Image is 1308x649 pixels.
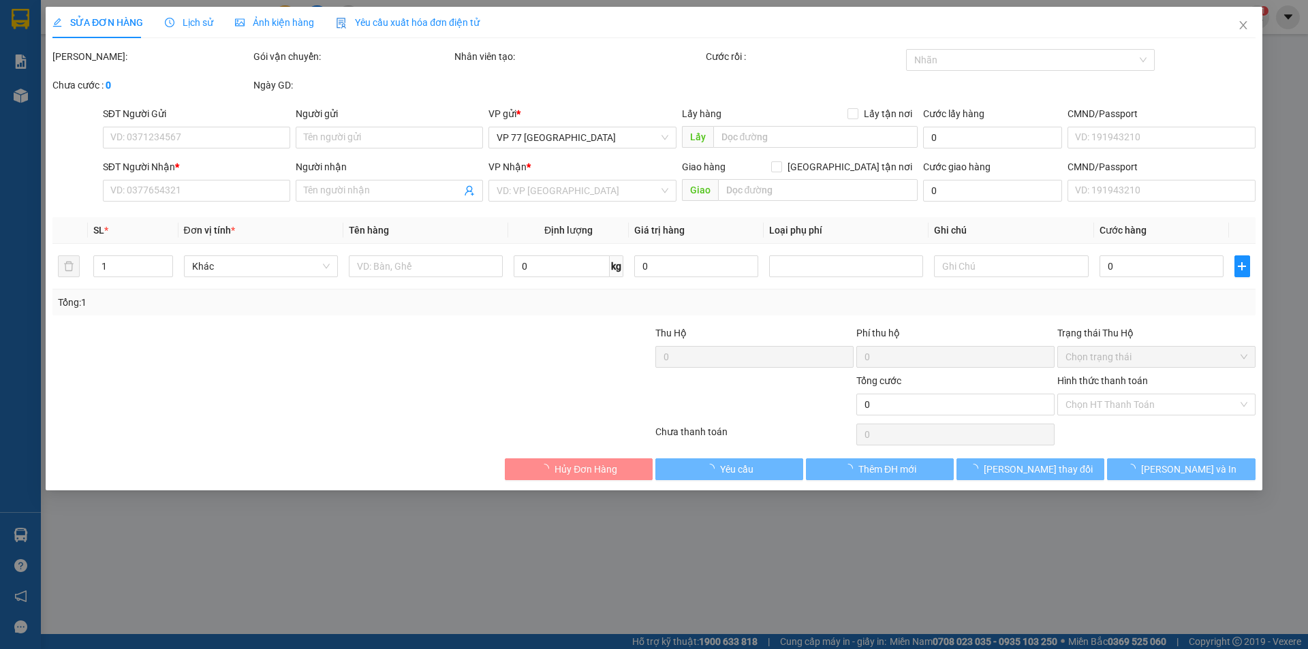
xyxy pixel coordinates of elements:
span: close [1238,20,1249,31]
span: plus [1235,261,1249,272]
span: loading [969,464,984,473]
span: Chọn trạng thái [1065,347,1247,367]
span: Giá trị hàng [634,225,685,236]
span: [GEOGRAPHIC_DATA] tận nơi [782,159,918,174]
label: Hình thức thanh toán [1057,375,1148,386]
span: loading [1126,464,1141,473]
th: Ghi chú [929,217,1094,244]
span: edit [52,18,62,27]
div: Trạng thái Thu Hộ [1057,326,1256,341]
div: Nhân viên tạo: [454,49,703,64]
div: CMND/Passport [1068,106,1255,121]
label: Cước lấy hàng [923,108,984,119]
span: Yêu cầu xuất hóa đơn điện tử [336,17,480,28]
span: Hủy Đơn Hàng [555,462,617,477]
span: clock-circle [165,18,174,27]
div: Gói vận chuyển: [253,49,452,64]
span: Yêu cầu [720,462,753,477]
div: VP gửi [489,106,676,121]
label: Cước giao hàng [923,161,991,172]
div: [PERSON_NAME]: [52,49,251,64]
span: Định lượng [544,225,593,236]
span: Thêm ĐH mới [858,462,916,477]
button: Thêm ĐH mới [806,458,954,480]
button: Close [1224,7,1262,45]
span: Ảnh kiện hàng [235,17,314,28]
img: icon [336,18,347,29]
button: Yêu cầu [655,458,803,480]
span: Lấy [682,126,713,148]
span: Khác [192,256,330,276]
span: SL [94,225,105,236]
div: Phí thu hộ [856,326,1055,346]
span: [PERSON_NAME] và In [1141,462,1236,477]
div: Tổng: 1 [58,295,505,310]
button: delete [58,255,80,277]
input: Dọc đường [718,179,918,201]
div: Chưa cước : [52,78,251,93]
span: VP 77 Thái Nguyên [497,127,668,148]
span: Giao [682,179,718,201]
button: Hủy Đơn Hàng [505,458,653,480]
span: picture [235,18,245,27]
span: SỬA ĐƠN HÀNG [52,17,143,28]
input: Cước giao hàng [923,180,1062,202]
span: user-add [465,185,476,196]
div: Cước rồi : [706,49,904,64]
div: Ngày GD: [253,78,452,93]
span: loading [705,464,720,473]
span: Cước hàng [1100,225,1147,236]
div: Người gửi [296,106,483,121]
button: [PERSON_NAME] thay đổi [956,458,1104,480]
span: loading [843,464,858,473]
span: Đơn vị tính [184,225,235,236]
th: Loại phụ phí [764,217,929,244]
span: Thu Hộ [655,328,687,338]
input: Dọc đường [713,126,918,148]
div: SĐT Người Nhận [103,159,290,174]
input: Cước lấy hàng [923,127,1062,148]
div: SĐT Người Gửi [103,106,290,121]
span: [PERSON_NAME] thay đổi [984,462,1093,477]
div: CMND/Passport [1068,159,1255,174]
b: 0 [106,80,111,91]
button: [PERSON_NAME] và In [1108,458,1256,480]
input: VD: Bàn, Ghế [349,255,503,277]
span: Giao hàng [682,161,726,172]
div: Chưa thanh toán [654,424,855,448]
span: Lịch sử [165,17,213,28]
button: plus [1234,255,1249,277]
span: kg [610,255,623,277]
span: loading [540,464,555,473]
span: Lấy tận nơi [858,106,918,121]
span: Tên hàng [349,225,389,236]
span: VP Nhận [489,161,527,172]
span: Lấy hàng [682,108,721,119]
div: Người nhận [296,159,483,174]
span: Tổng cước [856,375,901,386]
input: Ghi Chú [935,255,1089,277]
